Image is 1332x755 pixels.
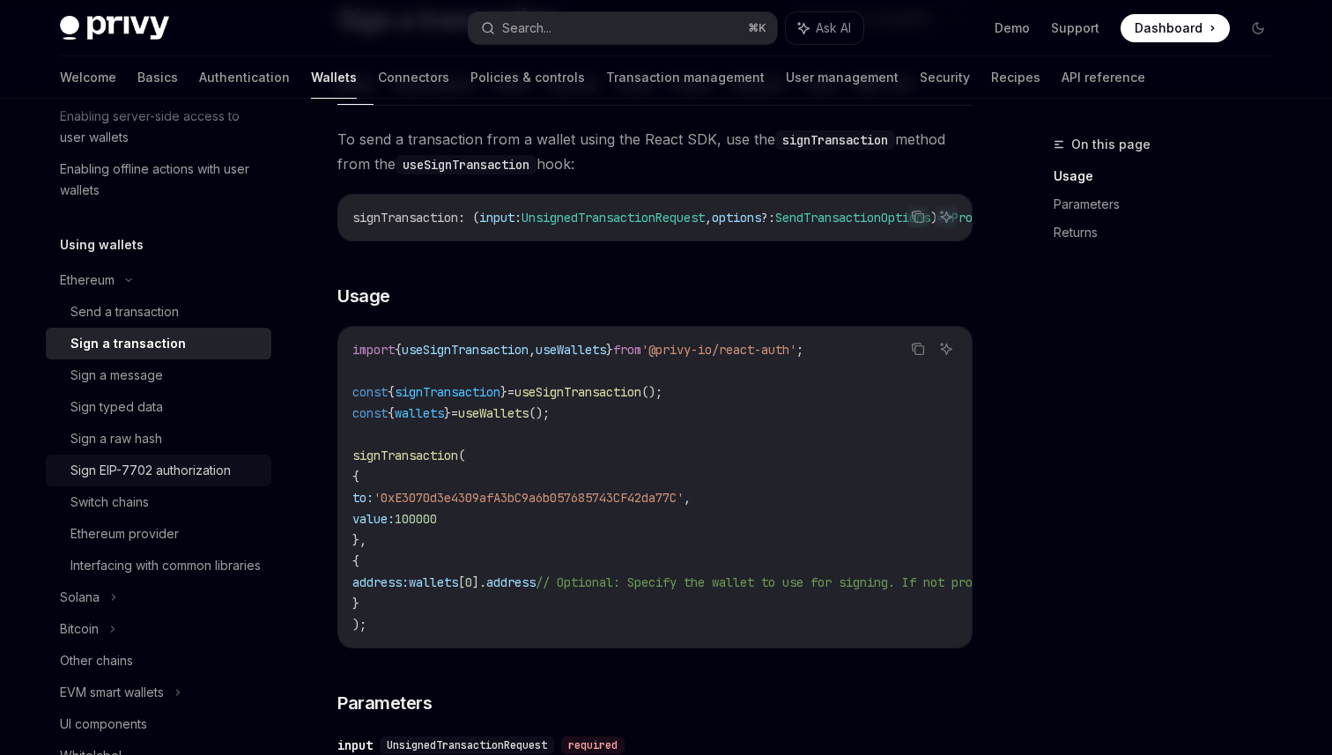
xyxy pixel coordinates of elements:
a: Send a transaction [46,296,271,328]
span: [ [458,574,465,590]
a: User management [786,56,899,99]
button: Toggle dark mode [1244,14,1272,42]
span: useSignTransaction [514,384,641,400]
a: Dashboard [1121,14,1230,42]
div: Search... [502,18,551,39]
span: { [395,342,402,358]
span: ?: [761,210,775,226]
a: Recipes [991,56,1040,99]
div: EVM smart wallets [60,682,164,703]
a: Welcome [60,56,116,99]
span: = [507,384,514,400]
span: (); [641,384,662,400]
span: To send a transaction from a wallet using the React SDK, use the method from the hook: [337,127,973,176]
a: Policies & controls [470,56,585,99]
div: Switch chains [70,492,149,513]
div: Enabling offline actions with user wallets [60,159,261,201]
span: UnsignedTransactionRequest [387,738,547,752]
div: Bitcoin [60,618,99,640]
div: input [337,736,373,754]
span: to: [352,490,374,506]
span: ) [930,210,937,226]
span: '0xE3070d3e4309afA3bC9a6b057685743CF42da77C' [374,490,684,506]
button: Search...⌘K [469,12,777,44]
a: Sign typed data [46,391,271,423]
span: ⌘ K [748,21,766,35]
span: 100000 [395,511,437,527]
span: , [529,342,536,358]
a: Enabling offline actions with user wallets [46,153,271,206]
a: Switch chains [46,486,271,518]
a: Enabling server-side access to user wallets [46,100,271,153]
span: (); [529,405,550,421]
span: wallets [395,405,444,421]
span: : ( [458,210,479,226]
span: { [352,553,359,569]
button: Ask AI [786,12,863,44]
span: import [352,342,395,358]
span: // Optional: Specify the wallet to use for signing. If not provided, the first wallet will be used. [536,574,1233,590]
span: useSignTransaction [402,342,529,358]
div: required [561,736,625,754]
span: ]. [472,574,486,590]
a: Ethereum provider [46,518,271,550]
img: dark logo [60,16,169,41]
a: Returns [1054,218,1286,247]
span: const [352,384,388,400]
button: Ask AI [935,205,958,228]
div: Sign a transaction [70,333,186,354]
span: '@privy-io/react-auth' [641,342,796,358]
a: Sign a raw hash [46,423,271,455]
span: address [486,574,536,590]
a: Authentication [199,56,290,99]
span: options [712,210,761,226]
span: SendTransactionOptions [775,210,930,226]
span: ; [796,342,803,358]
code: signTransaction [775,130,895,150]
button: Ask AI [935,337,958,360]
span: Ask AI [816,19,851,37]
span: wallets [409,574,458,590]
span: UnsignedTransactionRequest [522,210,705,226]
span: , [705,210,712,226]
a: UI components [46,708,271,740]
a: Interfacing with common libraries [46,550,271,581]
div: Solana [60,587,100,608]
a: Wallets [311,56,357,99]
span: input [479,210,514,226]
div: Enabling server-side access to user wallets [60,106,261,148]
a: Security [920,56,970,99]
div: Ethereum [60,270,115,291]
span: } [500,384,507,400]
span: address: [352,574,409,590]
span: { [388,384,395,400]
a: Other chains [46,645,271,677]
span: Usage [337,284,390,308]
div: Send a transaction [70,301,179,322]
a: Sign EIP-7702 authorization [46,455,271,486]
span: ); [352,617,366,633]
a: Sign a message [46,359,271,391]
div: Ethereum provider [70,523,179,544]
span: const [352,405,388,421]
button: Copy the contents from the code block [906,337,929,360]
button: Copy the contents from the code block [906,205,929,228]
a: Usage [1054,162,1286,190]
div: Sign a message [70,365,163,386]
span: { [352,469,359,485]
span: from [613,342,641,358]
div: Sign EIP-7702 authorization [70,460,231,481]
span: = [451,405,458,421]
span: signTransaction [352,210,458,226]
span: { [388,405,395,421]
h5: Using wallets [60,234,144,255]
code: useSignTransaction [396,155,536,174]
span: On this page [1071,134,1151,155]
span: Dashboard [1135,19,1202,37]
span: : [514,210,522,226]
span: Parameters [337,691,432,715]
a: Sign a transaction [46,328,271,359]
span: , [684,490,691,506]
span: } [606,342,613,358]
div: Interfacing with common libraries [70,555,261,576]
